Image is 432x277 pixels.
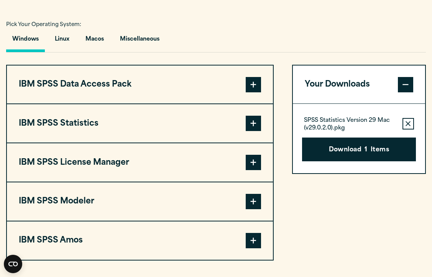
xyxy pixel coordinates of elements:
[7,143,273,182] button: IBM SPSS License Manager
[7,104,273,143] button: IBM SPSS Statistics
[4,255,22,273] button: Open CMP widget
[304,117,396,132] p: SPSS Statistics Version 29 Mac (v29.0.2.0).pkg
[49,30,76,52] button: Linux
[79,30,110,52] button: Macos
[6,30,45,52] button: Windows
[6,22,81,27] span: Pick Your Operating System:
[7,221,273,260] button: IBM SPSS Amos
[114,30,166,52] button: Miscellaneous
[7,66,273,104] button: IBM SPSS Data Access Pack
[293,103,425,173] div: Your Downloads
[7,182,273,221] button: IBM SPSS Modeler
[302,138,416,161] button: Download1Items
[293,66,425,104] button: Your Downloads
[365,145,367,155] span: 1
